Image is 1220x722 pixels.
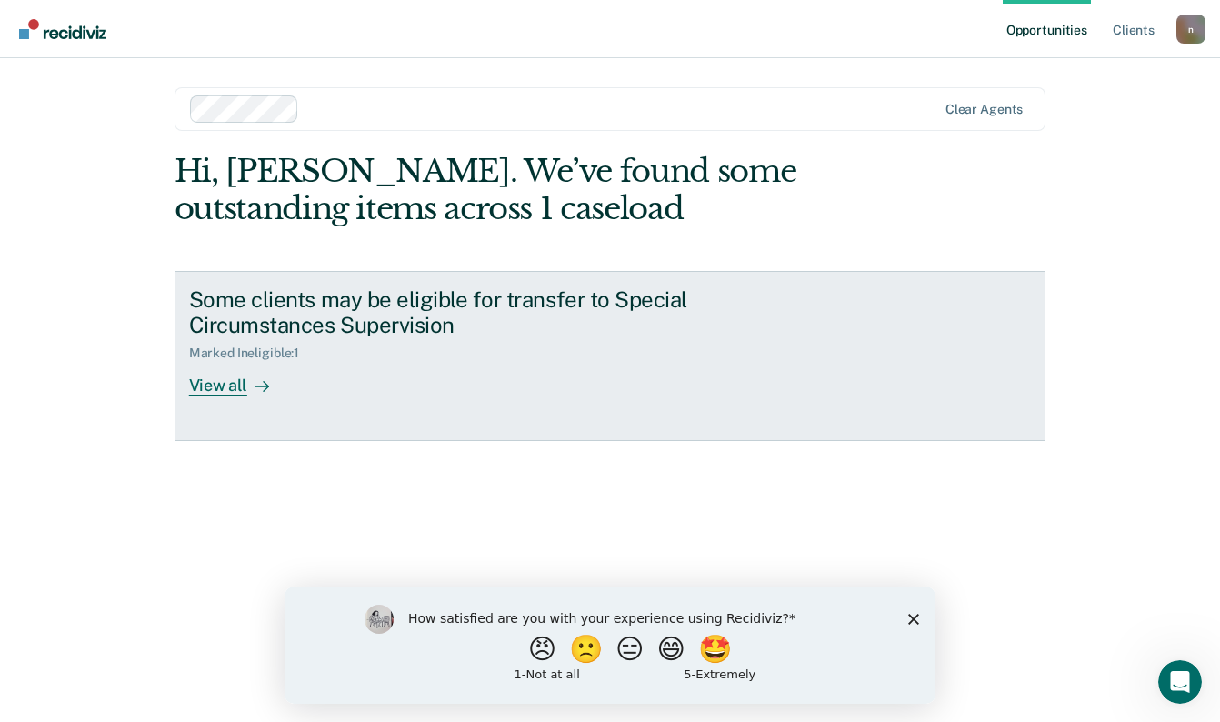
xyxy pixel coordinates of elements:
[1158,660,1202,704] iframe: Intercom live chat
[945,102,1023,117] div: Clear agents
[189,361,291,396] div: View all
[189,286,827,339] div: Some clients may be eligible for transfer to Special Circumstances Supervision
[19,19,106,39] img: Recidiviz
[175,271,1046,441] a: Some clients may be eligible for transfer to Special Circumstances SupervisionMarked Ineligible:1...
[175,153,872,227] div: Hi, [PERSON_NAME]. We’ve found some outstanding items across 1 caseload
[1176,15,1205,44] button: Profile dropdown button
[1176,15,1205,44] div: n
[189,346,314,361] div: Marked Ineligible : 1
[285,587,935,704] iframe: Survey by Kim from Recidiviz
